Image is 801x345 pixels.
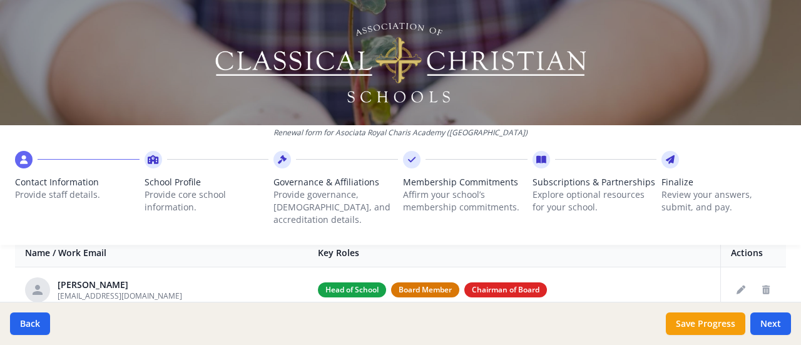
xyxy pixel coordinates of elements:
[318,282,386,297] span: Head of School
[58,279,182,291] div: [PERSON_NAME]
[731,280,751,300] button: Edit staff
[661,188,786,214] p: Review your answers, submit, and pay.
[750,312,791,335] button: Next
[145,176,269,188] span: School Profile
[464,282,547,297] span: Chairman of Board
[661,176,786,188] span: Finalize
[666,312,745,335] button: Save Progress
[10,312,50,335] button: Back
[273,176,398,188] span: Governance & Affiliations
[15,176,140,188] span: Contact Information
[403,176,528,188] span: Membership Commitments
[273,188,398,226] p: Provide governance, [DEMOGRAPHIC_DATA], and accreditation details.
[213,19,588,106] img: Logo
[58,291,182,301] span: [EMAIL_ADDRESS][DOMAIN_NAME]
[533,176,657,188] span: Subscriptions & Partnerships
[15,188,140,201] p: Provide staff details.
[145,188,269,214] p: Provide core school information.
[403,188,528,214] p: Affirm your school’s membership commitments.
[533,188,657,214] p: Explore optional resources for your school.
[756,280,776,300] button: Delete staff
[391,282,459,297] span: Board Member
